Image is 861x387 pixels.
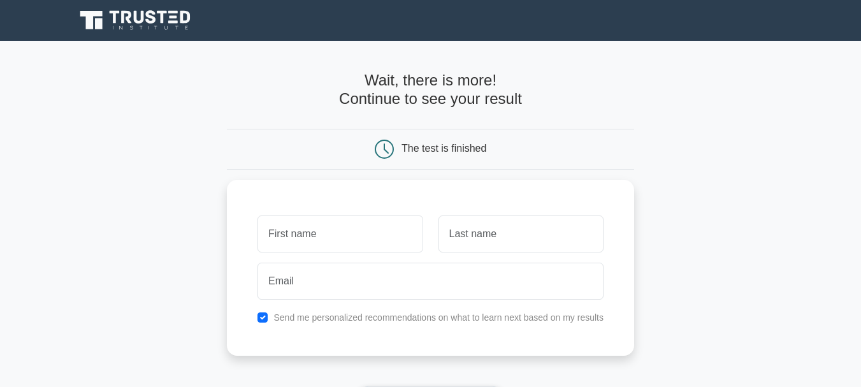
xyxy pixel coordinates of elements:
[273,312,604,323] label: Send me personalized recommendations on what to learn next based on my results
[257,215,423,252] input: First name
[227,71,634,108] h4: Wait, there is more! Continue to see your result
[402,143,486,154] div: The test is finished
[257,263,604,300] input: Email
[438,215,604,252] input: Last name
